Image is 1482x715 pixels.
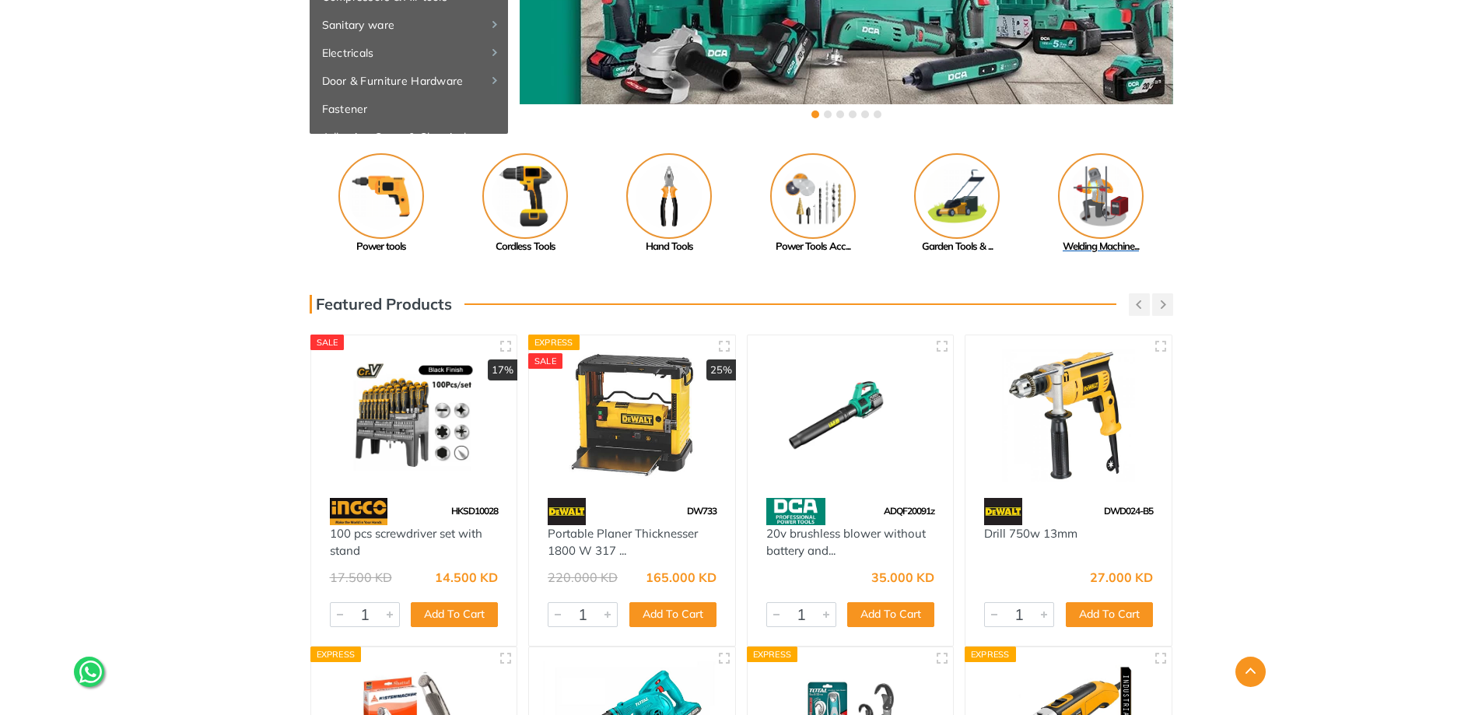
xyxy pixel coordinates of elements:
[330,571,392,584] div: 17.500 KD
[706,359,736,381] div: 25%
[847,602,934,627] button: Add To Cart
[965,647,1016,662] div: Express
[411,602,498,627] button: Add To Cart
[762,349,940,482] img: Royal Tools - 20v brushless blower without battery and charger
[482,153,568,239] img: Royal - Cordless Tools
[310,39,508,67] a: Electricals
[1029,153,1173,254] a: Welding Machine...
[597,153,741,254] a: Hand Tools
[325,349,503,482] img: Royal Tools - 100 pcs screwdriver set with stand
[528,335,580,350] div: Express
[543,349,721,482] img: Royal Tools - Portable Planer Thicknesser 1800 W 317 mm
[626,153,712,239] img: Royal - Hand Tools
[1090,571,1153,584] div: 27.000 KD
[646,571,716,584] div: 165.000 KD
[310,153,454,254] a: Power tools
[979,349,1158,482] img: Royal Tools - Drill 750w 13mm
[310,335,345,350] div: SALE
[548,526,698,559] a: Portable Planer Thicknesser 1800 W 317 ...
[548,498,586,525] img: 45.webp
[435,571,498,584] div: 14.500 KD
[310,295,452,314] h3: Featured Products
[885,153,1029,254] a: Garden Tools & ...
[984,498,1022,525] img: 45.webp
[451,505,498,517] span: HKSD10028
[766,498,825,525] img: 58.webp
[741,153,885,254] a: Power Tools Acc...
[1104,505,1153,517] span: DWD024-B5
[885,239,1029,254] div: Garden Tools & ...
[1066,602,1153,627] button: Add To Cart
[488,359,517,381] div: 17%
[310,123,508,151] a: Adhesive, Spray & Chemical
[687,505,716,517] span: DW733
[597,239,741,254] div: Hand Tools
[548,571,618,584] div: 220.000 KD
[310,239,454,254] div: Power tools
[454,153,597,254] a: Cordless Tools
[984,526,1077,541] a: Drill 750w 13mm
[310,11,508,39] a: Sanitary ware
[741,239,885,254] div: Power Tools Acc...
[871,571,934,584] div: 35.000 KD
[1029,239,1173,254] div: Welding Machine...
[770,153,856,239] img: Royal - Power Tools Accessories
[1058,153,1144,239] img: Royal - Welding Machine & Tools
[330,498,388,525] img: 91.webp
[747,647,798,662] div: Express
[338,153,424,239] img: Royal - Power tools
[629,602,716,627] button: Add To Cart
[330,526,482,559] a: 100 pcs screwdriver set with stand
[914,153,1000,239] img: Royal - Garden Tools & Accessories
[310,95,508,123] a: Fastener
[454,239,597,254] div: Cordless Tools
[884,505,934,517] span: ADQF20091z
[528,353,562,369] div: SALE
[310,647,362,662] div: Express
[766,526,926,559] a: 20v brushless blower without battery and...
[310,67,508,95] a: Door & Furniture Hardware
